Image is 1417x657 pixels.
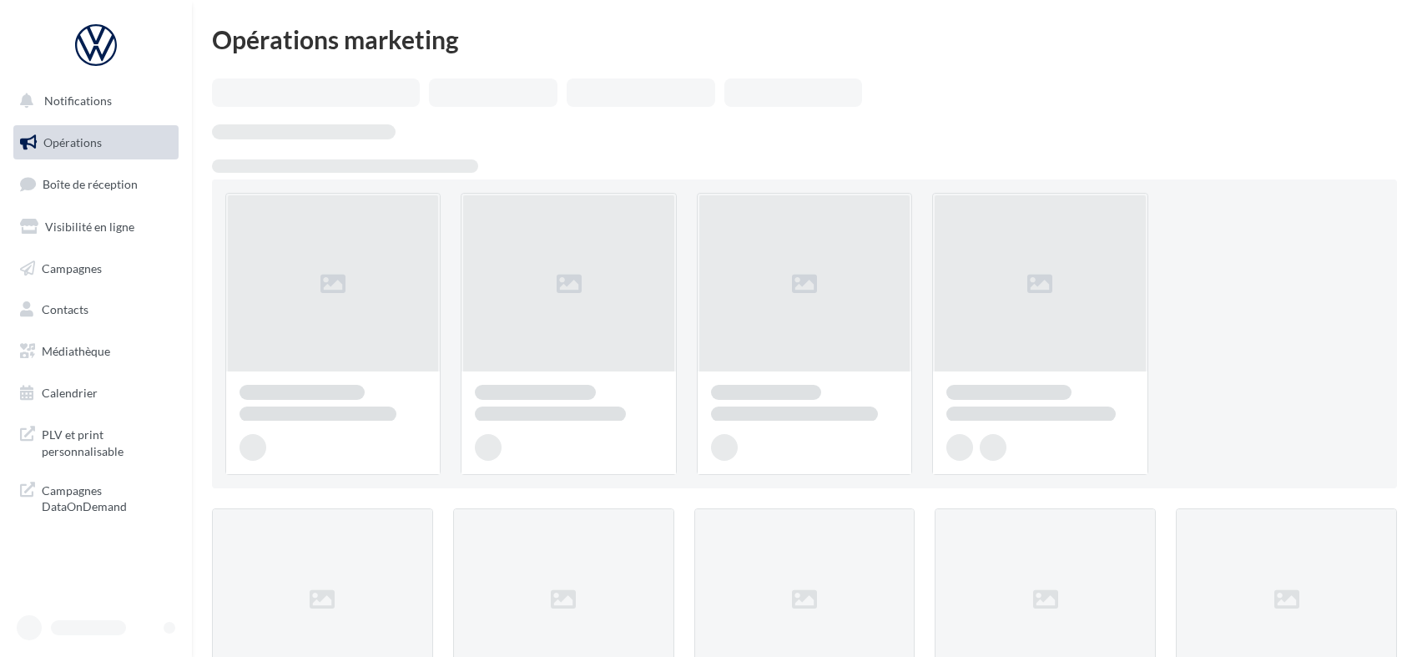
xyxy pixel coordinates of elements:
[44,93,112,108] span: Notifications
[10,292,182,327] a: Contacts
[42,386,98,400] span: Calendrier
[10,417,182,466] a: PLV et print personnalisable
[10,83,175,119] button: Notifications
[10,125,182,160] a: Opérations
[212,27,1397,52] div: Opérations marketing
[42,479,172,515] span: Campagnes DataOnDemand
[45,220,134,234] span: Visibilité en ligne
[42,423,172,459] span: PLV et print personnalisable
[10,334,182,369] a: Médiathèque
[42,260,102,275] span: Campagnes
[43,135,102,149] span: Opérations
[42,302,88,316] span: Contacts
[10,473,182,522] a: Campagnes DataOnDemand
[42,344,110,358] span: Médiathèque
[10,166,182,202] a: Boîte de réception
[10,210,182,245] a: Visibilité en ligne
[10,251,182,286] a: Campagnes
[43,177,138,191] span: Boîte de réception
[10,376,182,411] a: Calendrier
